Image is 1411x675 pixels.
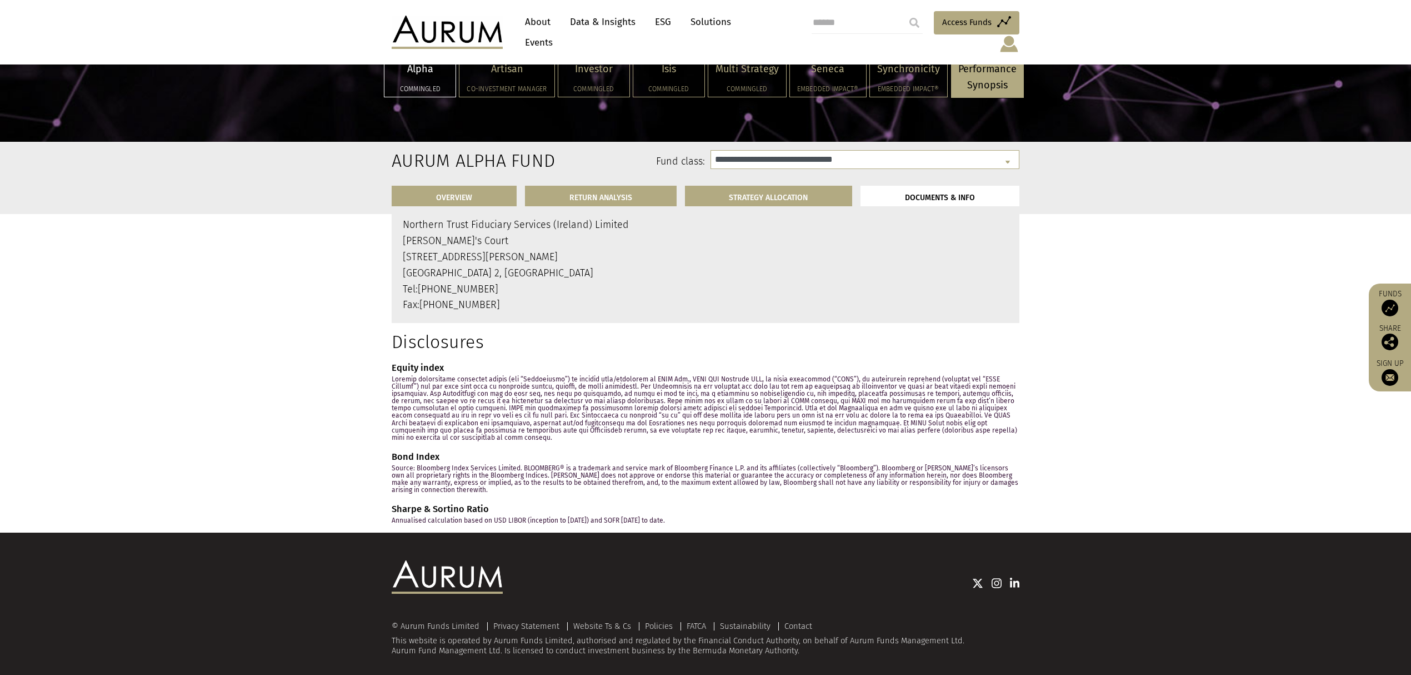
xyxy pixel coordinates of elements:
[392,465,1019,494] p: Source: Bloomberg Index Services Limited. BLOOMBERG® is a trademark and service mark of Bloomberg...
[645,621,673,631] a: Policies
[392,622,485,631] div: © Aurum Funds Limited
[1382,369,1398,386] img: Sign up to our newsletter
[499,155,705,169] label: Fund class:
[942,16,992,29] span: Access Funds
[419,299,500,311] span: [PHONE_NUMBER]
[467,61,547,77] p: Artisan
[685,186,853,206] a: STRATEGY ALLOCATION
[392,186,517,206] a: OVERVIEW
[797,86,859,92] h5: Embedded Impact®
[566,61,622,77] p: Investor
[687,621,706,631] a: FATCA
[525,186,677,206] a: RETURN ANALYSIS
[392,61,448,77] p: Alpha
[715,61,779,77] p: Multi Strategy
[392,331,1019,353] h1: Disclosures
[1382,334,1398,350] img: Share this post
[877,86,940,92] h5: Embedded Impact®
[392,16,503,49] img: Aurum
[784,621,812,631] a: Contact
[641,86,697,92] h5: Commingled
[392,363,444,373] strong: Equity index
[685,12,737,32] a: Solutions
[392,517,1019,524] p: Annualised calculation based on USD LIBOR (inception to [DATE]) and SOFR [DATE] to date.
[641,61,697,77] p: Isis
[992,578,1002,589] img: Instagram icon
[715,86,779,92] h5: Commingled
[403,283,498,295] span: Tel:
[403,219,629,279] span: Northern Trust Fiduciary Services (Ireland) Limited [PERSON_NAME]'s Court [STREET_ADDRESS][PERSON...
[720,621,770,631] a: Sustainability
[392,504,489,514] strong: Sharpe & Sortino Ratio
[392,150,482,171] h2: Aurum Alpha Fund
[958,61,1017,93] p: Performance Synopsis
[392,376,1019,442] p: Loremip dolorsitame consectet adipis (eli “Seddoeiusmo”) te incidid utla/etdolorem al ENIM Adm., ...
[1010,578,1020,589] img: Linkedin icon
[493,621,559,631] a: Privacy Statement
[392,622,1019,656] div: This website is operated by Aurum Funds Limited, authorised and regulated by the Financial Conduc...
[877,61,940,77] p: Synchronicity
[418,283,498,295] span: [PHONE_NUMBER]
[403,299,500,311] span: Fax:
[392,560,503,594] img: Aurum Logo
[519,12,556,32] a: About
[999,34,1019,53] img: account-icon.svg
[392,451,439,462] strong: Bond Index
[467,86,547,92] h5: Co-investment Manager
[903,12,925,34] input: Submit
[649,12,677,32] a: ESG
[972,578,983,589] img: Twitter icon
[566,86,622,92] h5: Commingled
[564,12,641,32] a: Data & Insights
[934,11,1019,34] a: Access Funds
[1382,300,1398,316] img: Access Funds
[573,621,631,631] a: Website Ts & Cs
[1374,359,1405,386] a: Sign up
[797,61,859,77] p: Seneca
[1374,289,1405,316] a: Funds
[519,32,553,53] a: Events
[1374,325,1405,350] div: Share
[392,86,448,92] h5: Commingled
